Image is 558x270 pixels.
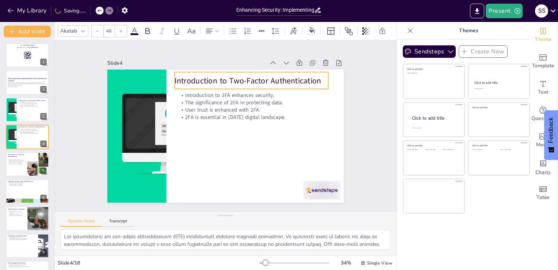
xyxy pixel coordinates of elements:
div: Click to add text [407,149,424,151]
span: Text [538,88,548,96]
p: Assessing existing systems for integration. [8,211,25,214]
p: Generated with [URL] [8,86,47,87]
p: User Management Overview [8,262,47,264]
div: Click to add title [474,80,523,85]
p: Providing user support during transition. [8,239,36,240]
div: Click to add text [501,149,524,151]
span: Feedback [548,117,554,143]
div: 7 [6,206,49,230]
div: 1 [40,59,47,65]
p: Overview of the data flow process. [8,182,47,183]
button: Transcript [102,219,134,227]
p: Reduces unauthorized access risks. [8,159,25,160]
span: Questions [531,115,555,123]
p: Deterrent against cyber threats. [8,163,25,164]
p: The significance of 2FA in protecting data. [184,90,336,129]
div: 6 [40,195,47,201]
p: Importance of user education. [8,215,25,217]
span: Table [536,194,550,202]
p: Advantages of Two-Factor Authentication [8,154,25,158]
button: Present [486,4,522,18]
div: Click to add title [407,68,459,71]
p: Introduction to Two-Factor Authentication [184,65,337,108]
div: Click to add text [407,72,459,74]
span: Theme [535,35,551,44]
div: 8 [6,234,49,258]
div: Click to add text [443,149,459,151]
div: Saving...... [55,7,86,14]
p: 2FA is essential in [DATE] digital landscape. [19,133,47,134]
div: Add ready made slides [528,48,558,75]
button: Speaker Notes [61,219,102,227]
p: The significance of 2FA in protecting data. [19,130,47,132]
p: Introduction to Two-Factor Authentication [19,100,47,102]
p: Technical difficulties during implementation. [8,238,36,239]
span: Position [344,27,353,35]
div: Click to add body [412,127,458,129]
p: User trust is enhanced with 2FA. [19,131,47,133]
div: 4 [40,140,47,147]
span: Charts [535,169,551,177]
button: Feedback - Show survey [544,110,558,160]
p: Go to [8,44,47,46]
p: User trust is enhanced with 2FA. [182,97,334,136]
div: 1 [6,43,49,67]
span: Template [532,62,554,70]
button: Create New [459,45,508,58]
p: Introduction to 2FA enhances security. [19,102,47,103]
p: Enhances user trust and confidence. [8,160,25,162]
button: S S [535,4,548,18]
div: Background color [306,27,317,35]
textarea: Lor ipsumdolorsi am con-adipis elitseddoeiusm (0TE) incididuntutl etdolore magnaali enimadmin. Ve... [61,229,391,250]
div: Click to add title [412,115,459,121]
div: Click to add title [407,144,459,147]
div: 5 [40,168,47,174]
div: 3 [6,98,49,122]
div: Click to add title [472,144,524,147]
div: 6 [6,179,49,203]
div: Layout [325,25,337,37]
p: and login with code [8,46,47,49]
p: Importance of email verification. [8,183,47,185]
div: 3 [40,113,47,120]
div: Add text boxes [528,75,558,101]
div: Add images, graphics, shapes or video [528,127,558,154]
p: Introduction to 2FA enhances security. [185,82,337,121]
p: Ensuring reliable email delivery. [8,185,47,186]
p: Introduction to Two-Factor Authentication [18,126,46,128]
div: Click to add text [474,88,523,90]
div: Click to add text [425,149,442,151]
strong: Enhancing Security: Implementing Two-Factor Authentication via Email [8,78,47,82]
p: Maintaining accurate user records. [8,265,47,266]
p: Updating user interfaces for 2FA. [8,214,25,215]
p: Implementation Strategies [8,208,25,210]
p: The significance of 2FA in protecting data. [19,103,47,104]
input: Insert title [236,5,314,15]
p: This presentation covers the advantages of two-factor authentication (2FA) via email, its data fl... [8,82,47,86]
div: Text effects [288,25,299,37]
div: 2 [40,86,47,93]
button: Sendsteps [403,45,456,58]
div: Akatab [59,26,79,36]
div: Change the overall theme [528,22,558,48]
button: Add slide [4,26,51,37]
div: 7 [40,222,47,229]
strong: [DOMAIN_NAME] [24,45,35,46]
span: Media [536,141,550,149]
div: Slide 4 / 18 [58,259,260,266]
p: Addressing user resistance. [8,236,36,238]
div: Click to add title [472,106,524,109]
p: 2FA is essential in [DATE] digital landscape. [180,104,332,143]
span: Single View [367,260,392,266]
p: User trust is enhanced with 2FA. [19,104,47,106]
div: Add charts and graphs [528,154,558,180]
div: Get real-time input from your audience [528,101,558,127]
div: 5 [6,152,49,176]
p: Data Flow of Two-Factor Authentication [8,180,47,183]
div: 8 [40,249,47,256]
div: Slide 4 [122,36,278,76]
p: Importance of secure user detail storage. [8,263,47,265]
div: Add a table [528,180,558,206]
div: 4 [6,125,49,149]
